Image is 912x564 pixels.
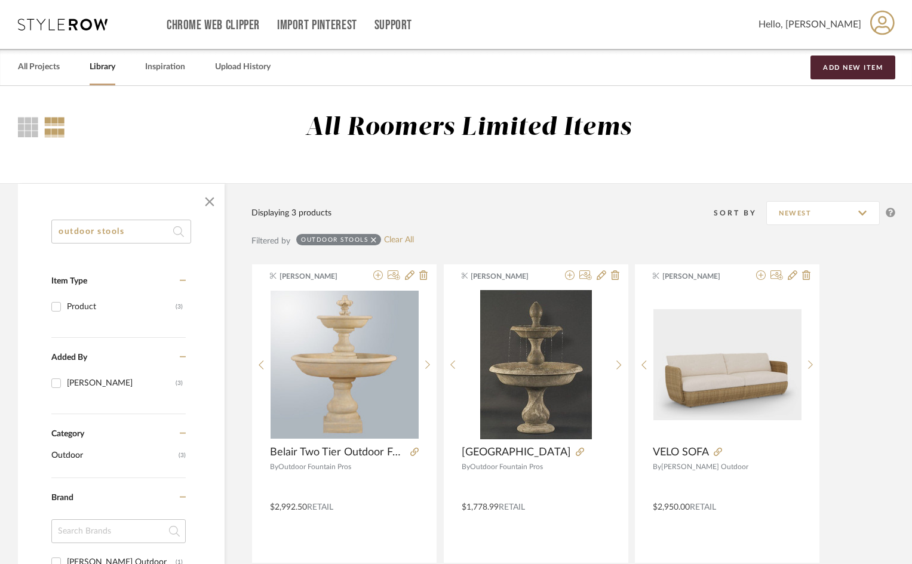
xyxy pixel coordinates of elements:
[384,235,414,245] a: Clear All
[499,503,525,511] span: Retail
[67,297,176,316] div: Product
[251,235,290,248] div: Filtered by
[176,374,183,393] div: (3)
[251,207,331,220] div: Displaying 3 products
[51,353,87,362] span: Added By
[278,463,351,470] span: Outdoor Fountain Pros
[653,463,661,470] span: By
[462,463,470,470] span: By
[307,503,333,511] span: Retail
[462,503,499,511] span: $1,778.99
[305,113,631,143] div: All Roomers Limited Items
[51,277,87,285] span: Item Type
[198,190,222,214] button: Close
[810,56,895,79] button: Add New Item
[662,271,738,282] span: [PERSON_NAME]
[179,446,186,465] span: (3)
[277,20,357,30] a: Import Pinterest
[90,59,115,75] a: Library
[167,20,260,30] a: Chrome Web Clipper
[270,503,307,511] span: $2,992.50
[18,59,60,75] a: All Projects
[759,17,861,32] span: Hello, [PERSON_NAME]
[714,207,766,219] div: Sort By
[653,503,690,511] span: $2,950.00
[280,271,355,282] span: [PERSON_NAME]
[51,494,73,502] span: Brand
[176,297,183,316] div: (3)
[653,446,709,459] span: VELO SOFA
[471,271,546,282] span: [PERSON_NAME]
[215,59,271,75] a: Upload History
[270,446,406,459] span: Belair Two Tier Outdoor Fountain
[653,309,802,420] img: VELO SOFA
[470,463,543,470] span: Outdoor Fountain Pros
[661,463,748,470] span: [PERSON_NAME] Outdoor
[480,290,592,439] img: Old Toscano Garden Water Fountain
[51,445,176,466] span: Outdoor
[690,503,716,511] span: Retail
[51,429,84,439] span: Category
[51,220,191,244] input: Search within 3 results
[462,446,571,459] span: [GEOGRAPHIC_DATA]
[270,463,278,470] span: By
[271,291,419,439] img: Belair Two Tier Outdoor Fountain
[374,20,412,30] a: Support
[67,374,176,393] div: [PERSON_NAME]
[51,519,186,543] input: Search Brands
[301,236,368,244] div: outdoor stools
[145,59,185,75] a: Inspiration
